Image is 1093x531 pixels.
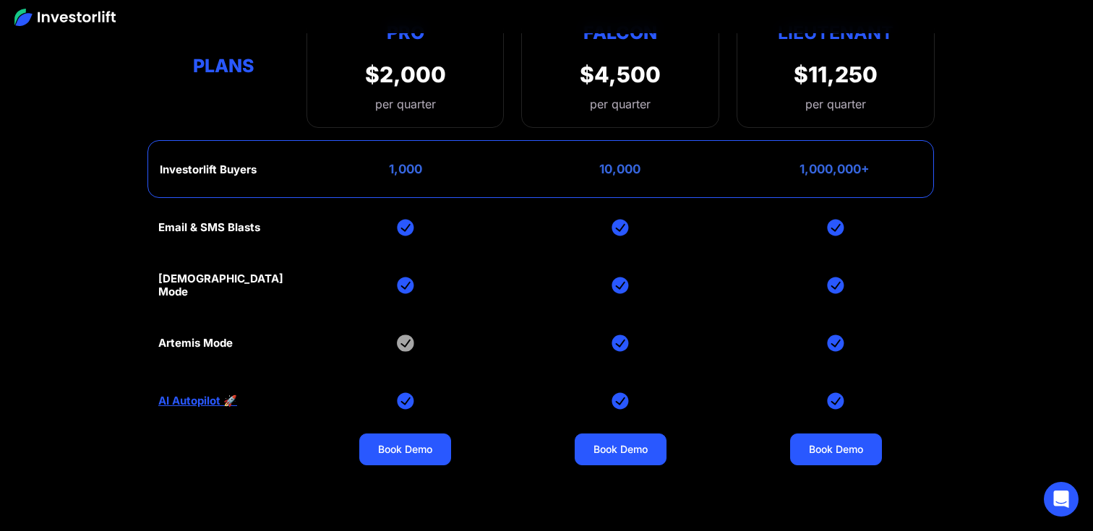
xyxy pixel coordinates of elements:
[805,95,866,113] div: per quarter
[158,337,233,350] div: Artemis Mode
[359,433,451,465] a: Book Demo
[599,162,640,176] div: 10,000
[800,162,870,176] div: 1,000,000+
[790,433,882,465] a: Book Demo
[1044,482,1079,517] div: Open Intercom Messenger
[158,272,289,298] div: [DEMOGRAPHIC_DATA] Mode
[158,394,237,407] a: AI Autopilot 🚀
[580,61,661,87] div: $4,500
[794,61,878,87] div: $11,250
[365,95,446,113] div: per quarter
[365,61,446,87] div: $2,000
[158,51,289,79] div: Plans
[160,163,257,176] div: Investorlift Buyers
[158,221,260,234] div: Email & SMS Blasts
[389,162,422,176] div: 1,000
[590,95,651,113] div: per quarter
[575,433,666,465] a: Book Demo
